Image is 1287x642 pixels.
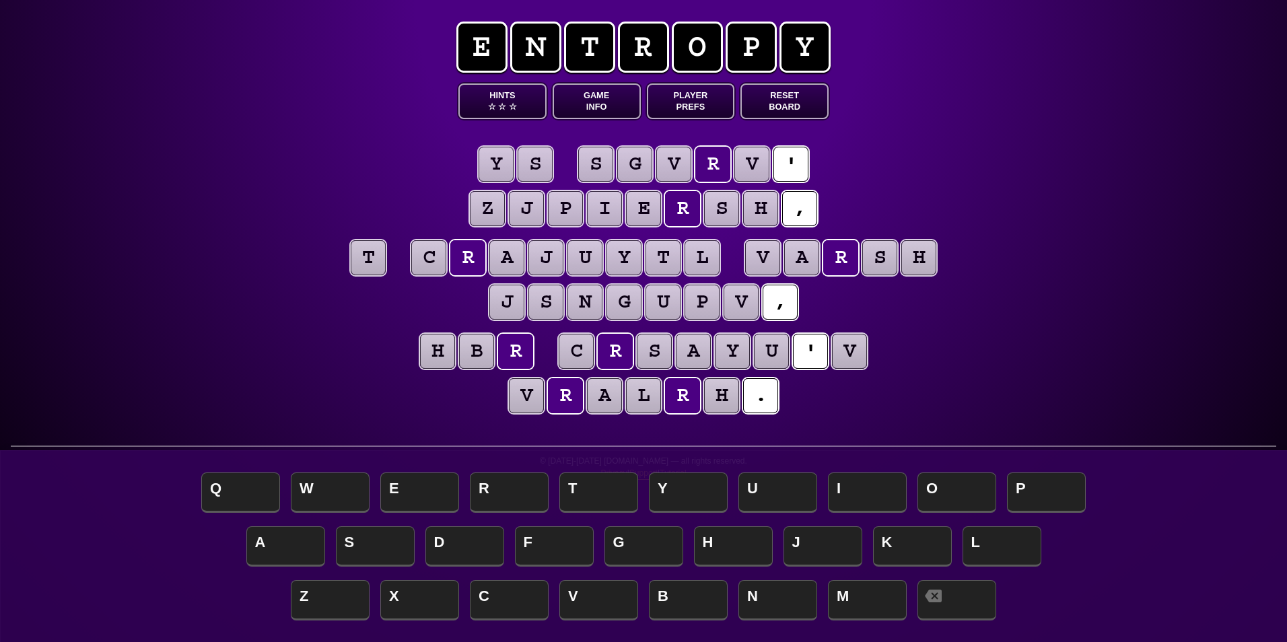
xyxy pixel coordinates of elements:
puzzle-tile: s [578,147,613,182]
puzzle-tile: z [470,191,505,226]
span: J [784,526,862,567]
puzzle-tile: s [528,285,563,320]
puzzle-tile: u [646,285,681,320]
span: ☆ [509,101,517,112]
puzzle-tile: r [823,240,858,275]
puzzle-tile: l [626,378,661,413]
span: S [336,526,415,567]
puzzle-tile: l [685,240,720,275]
span: Z [291,580,370,620]
span: y [779,22,831,73]
puzzle-tile: p [548,191,583,226]
puzzle-tile: a [587,378,622,413]
span: o [672,22,723,73]
button: PlayerPrefs [647,83,735,119]
puzzle-tile: g [606,285,641,320]
puzzle-tile: e [626,191,661,226]
span: C [470,580,549,620]
span: O [917,472,996,513]
span: B [649,580,728,620]
button: Hints☆ ☆ ☆ [458,83,547,119]
puzzle-tile: u [754,334,789,369]
span: Y [649,472,728,513]
puzzle-tile: a [489,240,524,275]
button: ResetBoard [740,83,829,119]
puzzle-tile: v [656,147,691,182]
puzzle-tile: y [479,147,514,182]
puzzle-tile: j [528,240,563,275]
span: W [291,472,370,513]
puzzle-tile: j [509,191,544,226]
puzzle-tile: , [763,285,798,320]
puzzle-tile: ' [773,147,808,182]
puzzle-tile: v [734,147,769,182]
puzzle-tile: c [559,334,594,369]
puzzle-tile: v [509,378,544,413]
span: L [963,526,1041,567]
span: t [564,22,615,73]
puzzle-tile: p [685,285,720,320]
span: H [694,526,773,567]
span: E [380,472,459,513]
puzzle-tile: r [450,240,485,275]
puzzle-tile: y [606,240,641,275]
puzzle-tile: ' [793,334,828,369]
span: M [828,580,907,620]
puzzle-tile: j [489,285,524,320]
puzzle-tile: g [617,147,652,182]
span: T [559,472,638,513]
span: n [510,22,561,73]
span: I [828,472,907,513]
span: U [738,472,817,513]
puzzle-tile: r [695,147,730,182]
span: R [470,472,549,513]
puzzle-tile: v [724,285,759,320]
span: N [738,580,817,620]
puzzle-tile: v [832,334,867,369]
puzzle-tile: v [745,240,780,275]
puzzle-tile: r [665,378,700,413]
puzzle-tile: b [459,334,494,369]
puzzle-tile: r [665,191,700,226]
puzzle-tile: , [782,191,817,226]
span: p [726,22,777,73]
puzzle-tile: a [784,240,819,275]
span: K [873,526,952,567]
puzzle-tile: h [901,240,936,275]
puzzle-tile: s [862,240,897,275]
puzzle-tile: h [743,191,778,226]
puzzle-tile: r [498,334,533,369]
span: D [425,526,504,567]
puzzle-tile: n [567,285,602,320]
puzzle-tile: s [704,191,739,226]
puzzle-tile: c [411,240,446,275]
puzzle-tile: . [743,378,778,413]
span: V [559,580,638,620]
span: ☆ [498,101,506,112]
puzzle-tile: h [420,334,455,369]
puzzle-tile: u [567,240,602,275]
puzzle-tile: s [518,147,553,182]
puzzle-tile: t [646,240,681,275]
puzzle-tile: r [548,378,583,413]
span: ☆ [488,101,496,112]
puzzle-tile: r [598,334,633,369]
button: GameInfo [553,83,641,119]
span: Q [201,472,280,513]
span: F [515,526,594,567]
puzzle-tile: a [676,334,711,369]
span: r [618,22,669,73]
span: G [604,526,683,567]
puzzle-tile: s [637,334,672,369]
span: A [246,526,325,567]
span: X [380,580,459,620]
puzzle-tile: t [351,240,386,275]
puzzle-tile: y [715,334,750,369]
span: P [1007,472,1086,513]
span: e [456,22,508,73]
puzzle-tile: i [587,191,622,226]
puzzle-tile: h [704,378,739,413]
